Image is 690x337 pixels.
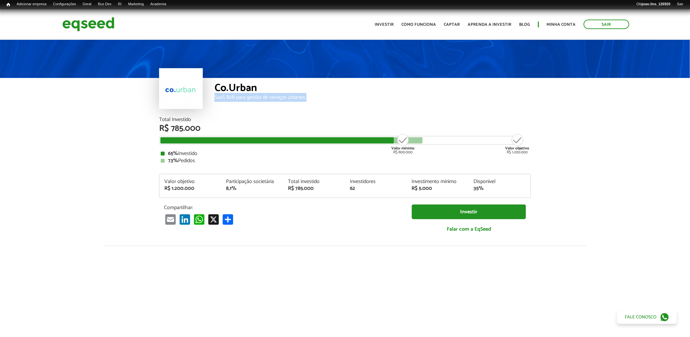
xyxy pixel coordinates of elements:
div: R$ 800.000 [391,133,415,154]
a: RI [115,2,125,7]
div: Total investido [288,179,340,184]
a: Geral [79,2,95,7]
a: LinkedIn [178,214,191,225]
a: Minha conta [547,23,576,27]
div: SaaS B2B para gestão de serviços urbanos [215,95,531,100]
div: Investidores [350,179,402,184]
a: Aprenda a investir [468,23,512,27]
strong: 73% [168,156,178,165]
a: Compartilhar [221,214,234,225]
a: Blog [519,23,530,27]
img: EqSeed [62,16,114,33]
strong: 65% [168,149,178,158]
a: Sair [584,20,629,29]
a: Academia [147,2,170,7]
a: Email [164,214,177,225]
div: Disponível [473,179,526,184]
div: 35% [473,186,526,191]
div: 8,1% [226,186,278,191]
a: Investir [375,23,394,27]
a: Captar [444,23,460,27]
div: R$ 1.200.000 [505,133,530,154]
div: Total Investido [159,117,531,122]
strong: Valor mínimo [391,145,414,151]
div: R$ 1.200.000 [164,186,217,191]
p: Compartilhar: [164,205,402,211]
a: Olájoao.lins_126920 [633,2,674,7]
a: Configurações [50,2,80,7]
div: R$ 785.000 [288,186,340,191]
div: Participação societária [226,179,278,184]
a: Falar com a EqSeed [412,222,526,236]
a: Início [3,2,13,8]
strong: joao.lins_126920 [642,2,670,6]
div: Investimento mínimo [412,179,464,184]
a: Adicionar empresa [13,2,50,7]
a: Sair [674,2,687,7]
a: X [207,214,220,225]
div: Investido [161,151,529,156]
div: R$ 5.000 [412,186,464,191]
div: 62 [350,186,402,191]
div: Pedidos [161,158,529,163]
div: Valor objetivo [164,179,217,184]
a: WhatsApp [193,214,206,225]
span: Início [7,2,10,7]
strong: Valor objetivo [505,145,530,151]
a: Investir [412,205,526,219]
a: Fale conosco [617,310,677,324]
a: Marketing [125,2,147,7]
div: Co.Urban [215,83,531,95]
a: Bus Dev [95,2,115,7]
a: Como funciona [402,23,436,27]
div: R$ 785.000 [159,124,531,133]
